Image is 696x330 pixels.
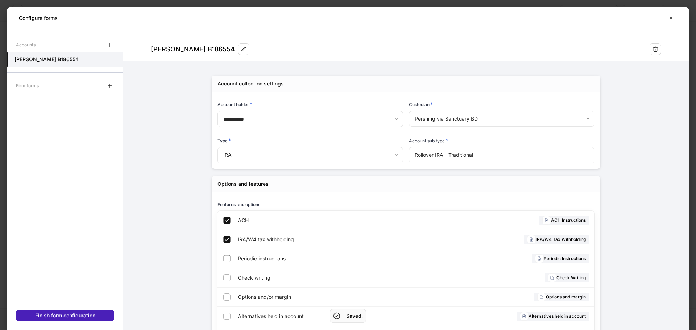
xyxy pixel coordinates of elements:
h5: Configure forms [19,14,58,22]
h6: Options and margin [546,293,586,300]
div: Finish form configuration [35,313,95,318]
span: Options and/or margin [238,293,407,301]
div: [PERSON_NAME] B186554 [151,45,235,54]
div: Rollover IRA - Traditional [409,147,594,163]
h6: Account holder [217,101,252,108]
h6: IRA/W4 Tax Withholding [536,236,586,243]
div: Options and features [217,180,269,188]
div: Accounts [16,38,36,51]
h5: Saved. [346,312,363,319]
span: IRA/W4 tax withholding [238,236,403,243]
span: ACH [238,217,388,224]
h6: Periodic Instructions [544,255,586,262]
span: Check writing [238,274,402,281]
h6: Check Writing [556,274,586,281]
a: [PERSON_NAME] B186554 [7,52,123,67]
h6: Features and options [217,201,260,208]
div: Pershing via Sanctuary BD [409,111,594,127]
span: Alternatives held in account [238,313,405,320]
span: Periodic instructions [238,255,403,262]
div: Firm forms [16,79,39,92]
h6: Alternatives held in account [529,313,586,319]
h6: Type [217,137,231,144]
h6: Custodian [409,101,433,108]
button: Finish form configuration [16,310,114,321]
h5: [PERSON_NAME] B186554 [14,56,79,63]
div: IRA [217,147,403,163]
h6: ACH Instructions [551,217,586,224]
h6: Account sub type [409,137,448,144]
div: Account collection settings [217,80,284,87]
